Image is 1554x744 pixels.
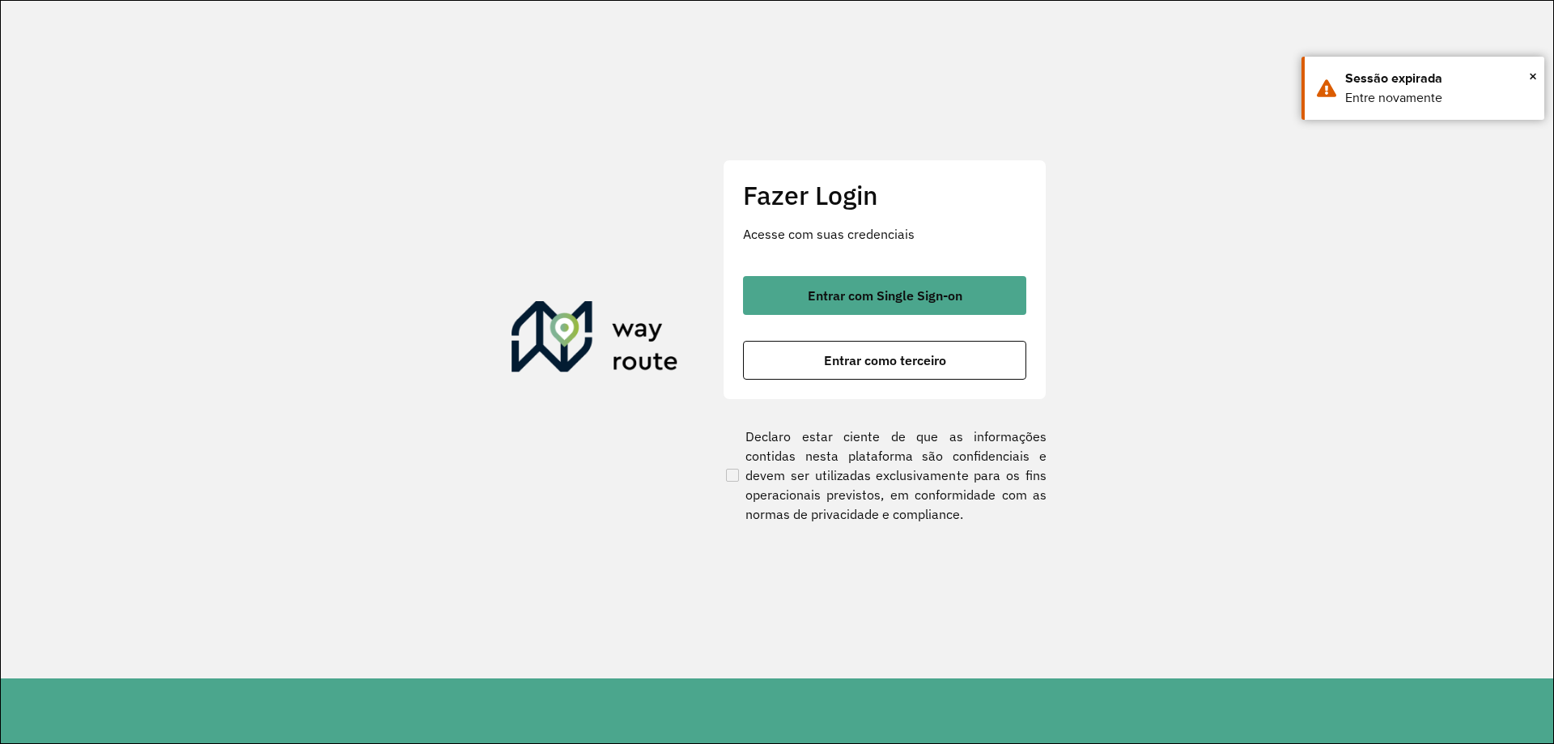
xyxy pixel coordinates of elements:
div: Sessão expirada [1345,69,1532,88]
img: Roteirizador AmbevTech [512,301,678,379]
h2: Fazer Login [743,180,1026,210]
span: × [1529,64,1537,88]
button: Close [1529,64,1537,88]
button: button [743,341,1026,380]
div: Entre novamente [1345,88,1532,108]
span: Entrar com Single Sign-on [808,289,962,302]
label: Declaro estar ciente de que as informações contidas nesta plataforma são confidenciais e devem se... [723,427,1047,524]
button: button [743,276,1026,315]
span: Entrar como terceiro [824,354,946,367]
p: Acesse com suas credenciais [743,224,1026,244]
